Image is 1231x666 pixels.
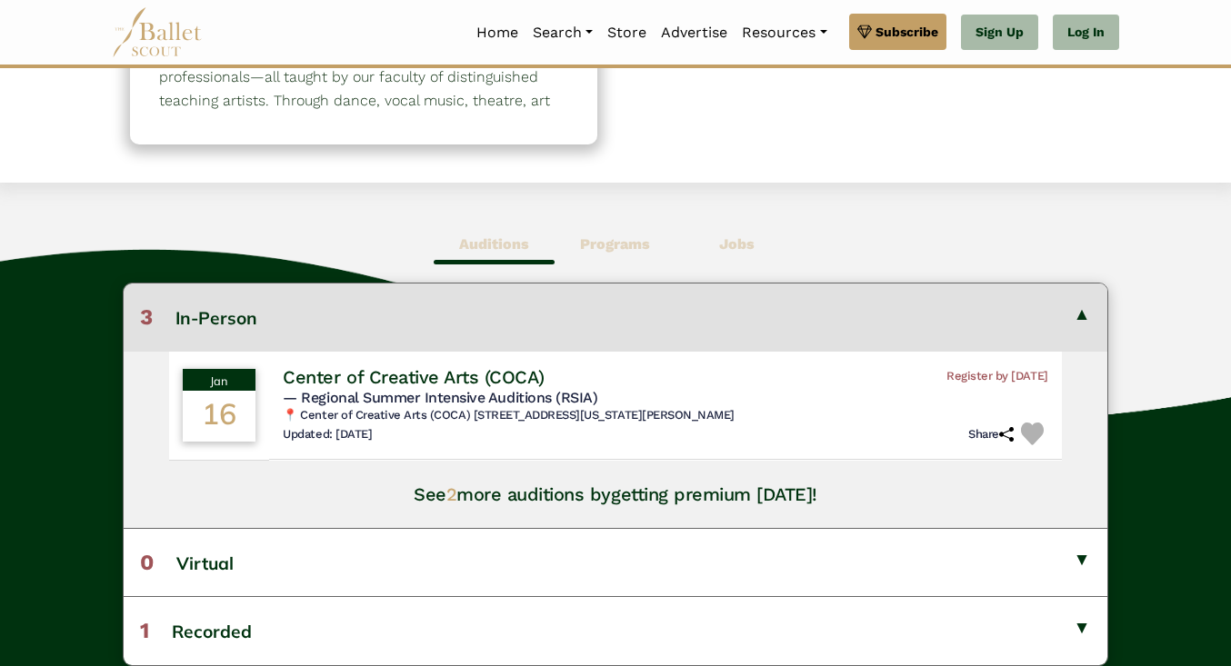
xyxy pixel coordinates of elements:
[946,369,1047,384] span: Register by [DATE]
[283,408,1047,423] h6: 📍 Center of Creative Arts (COCA) [STREET_ADDRESS][US_STATE][PERSON_NAME]
[876,22,938,42] span: Subscribe
[1053,15,1119,51] a: Log In
[124,283,1106,351] button: 3In-Person
[124,528,1106,596] button: 0Virtual
[719,235,755,253] b: Jobs
[857,22,872,42] img: gem.svg
[611,483,817,505] a: getting premium [DATE]!
[525,14,600,52] a: Search
[459,235,529,253] b: Auditions
[600,14,654,52] a: Store
[968,427,1014,442] h6: Share
[580,235,650,253] b: Programs
[446,483,457,505] span: 2
[961,15,1038,51] a: Sign Up
[124,596,1106,664] button: 1Recorded
[183,391,255,442] div: 16
[283,389,597,406] span: — Regional Summer Intensive Auditions (RSIA)
[469,14,525,52] a: Home
[654,14,735,52] a: Advertise
[414,482,817,506] h4: See more auditions by
[735,14,834,52] a: Resources
[140,618,149,643] span: 1
[140,550,154,575] span: 0
[183,369,255,391] div: Jan
[283,427,372,442] h6: Updated: [DATE]
[140,304,153,330] span: 3
[283,365,545,389] h4: Center of Creative Arts (COCA)
[849,14,946,50] a: Subscribe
